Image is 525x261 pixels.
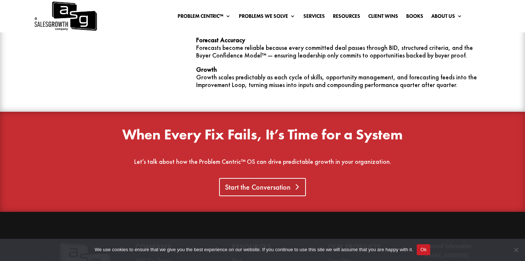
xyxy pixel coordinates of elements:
[196,66,486,89] p: Growth scales predictably as each cycle of skills, opportunity management, and forecasting feeds ...
[219,178,306,196] a: Start the Conversation
[39,158,486,166] p: Let’s talk about how the Problem Centric™ OS can drive predictable growth in your organization.
[333,13,360,21] a: Resources
[512,246,520,253] span: No
[95,246,413,253] span: We use cookies to ensure that we give you the best experience on our website. If you continue to ...
[239,13,295,21] a: Problems We Solve
[417,244,430,255] button: Ok
[303,13,325,21] a: Services
[196,36,486,66] p: Forecasts become reliable because every committed deal passes through BID, structured criteria, a...
[39,127,486,146] h2: When Every Fix Fails, It’s Time for a System
[196,66,217,74] strong: Growth
[196,36,245,44] strong: Forecast Accuracy
[178,13,231,21] a: Problem Centric™
[406,13,423,21] a: Books
[431,13,462,21] a: About Us
[368,13,398,21] a: Client Wins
